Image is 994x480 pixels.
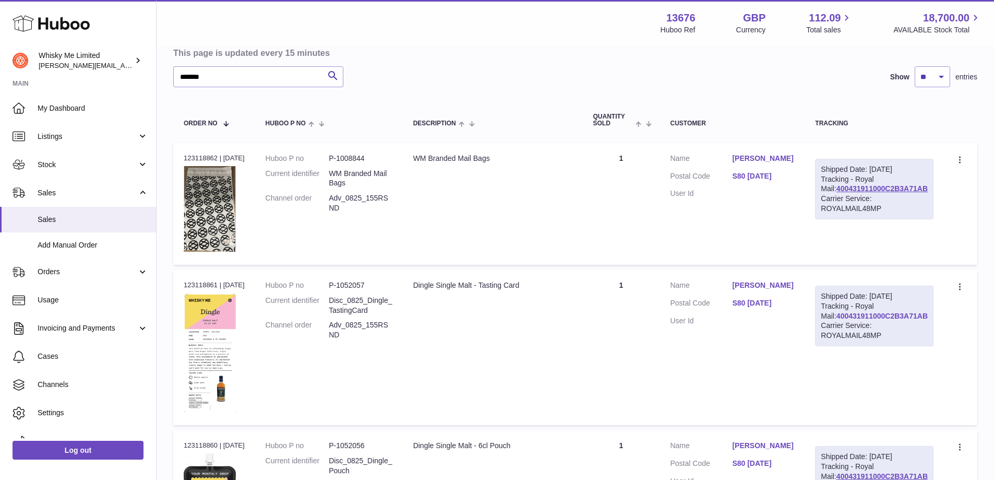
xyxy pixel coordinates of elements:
[329,456,392,476] dd: Disc_0825_Dingle_Pouch
[955,72,977,82] span: entries
[329,169,392,189] dd: WM Branded Mail Bags
[266,120,306,127] span: Huboo P no
[736,25,766,35] div: Currency
[732,280,794,290] a: [PERSON_NAME]
[670,280,732,293] dt: Name
[893,11,981,35] a: 18,700.00 AVAILABLE Stock Total
[670,189,732,198] dt: User Id
[821,291,928,301] div: Shipped Date: [DATE]
[806,11,853,35] a: 112.09 Total sales
[266,456,329,476] dt: Current identifier
[923,11,969,25] span: 18,700.00
[266,320,329,340] dt: Channel order
[266,280,329,290] dt: Huboo P no
[266,169,329,189] dt: Current identifier
[670,154,732,166] dt: Name
[583,270,660,425] td: 1
[806,25,853,35] span: Total sales
[39,51,133,71] div: Whisky Me Limited
[266,441,329,451] dt: Huboo P no
[38,436,148,446] span: Returns
[38,215,148,225] span: Sales
[670,316,732,326] dt: User Id
[184,154,245,163] div: 123118862 | [DATE]
[173,47,975,58] h3: This page is updated every 15 minutes
[815,120,933,127] div: Tracking
[890,72,909,82] label: Show
[13,53,28,68] img: frances@whiskyshop.com
[666,11,696,25] strong: 13676
[38,103,148,113] span: My Dashboard
[266,193,329,213] dt: Channel order
[413,120,456,127] span: Description
[732,154,794,163] a: [PERSON_NAME]
[329,320,392,340] dd: Adv_0825_155RSND
[583,143,660,265] td: 1
[329,441,392,451] dd: P-1052056
[413,154,572,163] div: WM Branded Mail Bags
[38,408,148,418] span: Settings
[670,459,732,471] dt: Postal Code
[593,113,633,127] span: Quantity Sold
[670,298,732,311] dt: Postal Code
[670,441,732,453] dt: Name
[38,380,148,390] span: Channels
[413,441,572,451] div: Dingle Single Malt - 6cl Pouch
[38,267,137,277] span: Orders
[38,352,148,361] span: Cases
[413,280,572,290] div: Dingle Single Malt - Tasting Card
[821,194,928,214] div: Carrier Service: ROYALMAIL48MP
[266,296,329,315] dt: Current identifier
[329,154,392,163] dd: P-1008844
[836,312,928,320] a: 400431911000C2B3A71AB
[815,159,933,219] div: Tracking - Royal Mail:
[38,240,148,250] span: Add Manual Order
[13,441,143,460] a: Log out
[743,11,765,25] strong: GBP
[821,321,928,341] div: Carrier Service: ROYALMAIL48MP
[815,286,933,346] div: Tracking - Royal Mail:
[38,323,137,333] span: Invoicing and Payments
[38,160,137,170] span: Stock
[38,295,148,305] span: Usage
[732,171,794,181] a: S80 [DATE]
[184,280,245,290] div: 123118861 | [DATE]
[184,120,218,127] span: Order No
[39,61,209,69] span: [PERSON_NAME][EMAIL_ADDRESS][DOMAIN_NAME]
[821,165,928,174] div: Shipped Date: [DATE]
[38,188,137,198] span: Sales
[670,120,794,127] div: Customer
[732,441,794,451] a: [PERSON_NAME]
[732,298,794,308] a: S80 [DATE]
[184,166,236,252] img: 1725358317.png
[732,459,794,469] a: S80 [DATE]
[184,293,236,412] img: 1752740722.png
[821,452,928,462] div: Shipped Date: [DATE]
[670,171,732,184] dt: Postal Code
[661,25,696,35] div: Huboo Ref
[836,184,928,193] a: 400431911000C2B3A71AB
[809,11,841,25] span: 112.09
[266,154,329,163] dt: Huboo P no
[329,296,392,315] dd: Disc_0825_Dingle_TastingCard
[184,441,245,450] div: 123118860 | [DATE]
[38,132,137,142] span: Listings
[329,280,392,290] dd: P-1052057
[329,193,392,213] dd: Adv_0825_155RSND
[893,25,981,35] span: AVAILABLE Stock Total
